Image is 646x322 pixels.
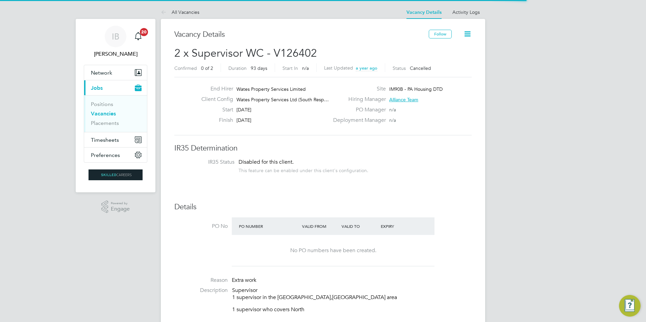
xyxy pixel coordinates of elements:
[174,277,228,284] label: Reason
[131,26,145,47] a: 20
[237,97,329,103] span: Wates Property Services Ltd (South Resp…
[393,65,406,71] label: Status
[84,65,147,80] button: Network
[84,95,147,132] div: Jobs
[84,80,147,95] button: Jobs
[239,247,428,254] div: No PO numbers have been created.
[232,287,472,301] p: Supervisor 1 supervisor in the [GEOGRAPHIC_DATA],[GEOGRAPHIC_DATA] area
[91,152,120,158] span: Preferences
[91,110,116,117] a: Vacancies
[429,30,452,38] button: Follow
[174,143,472,153] h3: IR35 Determination
[324,65,353,71] label: Last Updated
[174,202,472,212] h3: Details
[389,86,443,92] span: IM90B - PA Housing DTD
[91,85,103,91] span: Jobs
[251,65,267,71] span: 93 days
[239,159,294,165] span: Disabled for this client.
[91,101,113,107] a: Positions
[340,220,379,232] div: Valid To
[329,85,386,92] label: Site
[619,295,641,317] button: Engage Resource Center
[239,166,368,173] div: This feature can be enabled under this client's configuration.
[300,220,340,232] div: Valid From
[389,107,396,113] span: n/a
[174,65,197,71] label: Confirmed
[389,97,418,103] span: Alliance Team
[282,65,298,71] label: Start In
[196,117,233,124] label: Finish
[84,147,147,162] button: Preferences
[302,65,309,71] span: n/a
[84,26,147,58] a: IB[PERSON_NAME]
[228,65,247,71] label: Duration
[329,96,386,103] label: Hiring Manager
[232,306,472,313] p: 1 supervisor who covers North
[379,220,419,232] div: Expiry
[174,30,429,39] h3: Vacancy Details
[111,200,130,206] span: Powered by
[237,107,251,113] span: [DATE]
[452,9,480,15] a: Activity Logs
[112,32,119,41] span: IB
[84,50,147,58] span: Isabelle Blackhall
[232,277,256,284] span: Extra work
[389,117,396,123] span: n/a
[406,9,442,15] a: Vacancy Details
[140,28,148,36] span: 20
[196,106,233,113] label: Start
[237,117,251,123] span: [DATE]
[111,206,130,212] span: Engage
[410,65,431,71] span: Cancelled
[237,86,306,92] span: Wates Property Services Limited
[76,19,155,192] nav: Main navigation
[196,96,233,103] label: Client Config
[237,220,300,232] div: PO Number
[201,65,213,71] span: 0 of 2
[196,85,233,92] label: End Hirer
[161,9,199,15] a: All Vacancies
[89,169,143,180] img: skilledcareers-logo-retina.png
[101,200,130,213] a: Powered byEngage
[84,132,147,147] button: Timesheets
[181,159,234,166] label: IR35 Status
[329,106,386,113] label: PO Manager
[91,120,119,126] a: Placements
[174,223,228,230] label: PO No
[356,65,377,71] span: a year ago
[91,70,112,76] span: Network
[91,137,119,143] span: Timesheets
[174,47,317,60] span: 2 x Supervisor WC - V126402
[329,117,386,124] label: Deployment Manager
[174,287,228,294] label: Description
[84,169,147,180] a: Go to home page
